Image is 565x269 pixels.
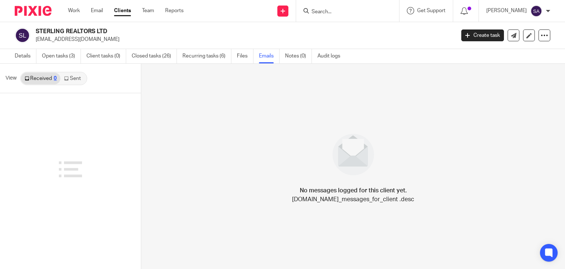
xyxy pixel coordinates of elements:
div: 0 [54,76,57,81]
a: Notes (0) [285,49,312,63]
a: Audit logs [317,49,346,63]
a: Work [68,7,80,14]
a: Emails [259,49,280,63]
a: Files [237,49,253,63]
img: svg%3E [530,5,542,17]
a: Open tasks (3) [42,49,81,63]
a: Email [91,7,103,14]
img: Pixie [15,6,51,16]
a: Team [142,7,154,14]
span: Get Support [417,8,445,13]
a: Sent [60,73,86,84]
h2: STERLING REALTORS LTD [36,28,367,35]
p: [DOMAIN_NAME]_messages_for_client .desc [292,195,414,204]
h4: No messages logged for this client yet. [300,186,407,195]
span: View [6,74,17,82]
a: Reports [165,7,184,14]
p: [EMAIL_ADDRESS][DOMAIN_NAME] [36,36,450,43]
a: Details [15,49,36,63]
a: Client tasks (0) [86,49,126,63]
a: Received0 [21,73,60,84]
input: Search [311,9,377,15]
a: Clients [114,7,131,14]
p: [PERSON_NAME] [486,7,527,14]
a: Create task [461,29,504,41]
a: Recurring tasks (6) [182,49,231,63]
a: Closed tasks (26) [132,49,177,63]
img: svg%3E [15,28,30,43]
img: image [328,129,379,180]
